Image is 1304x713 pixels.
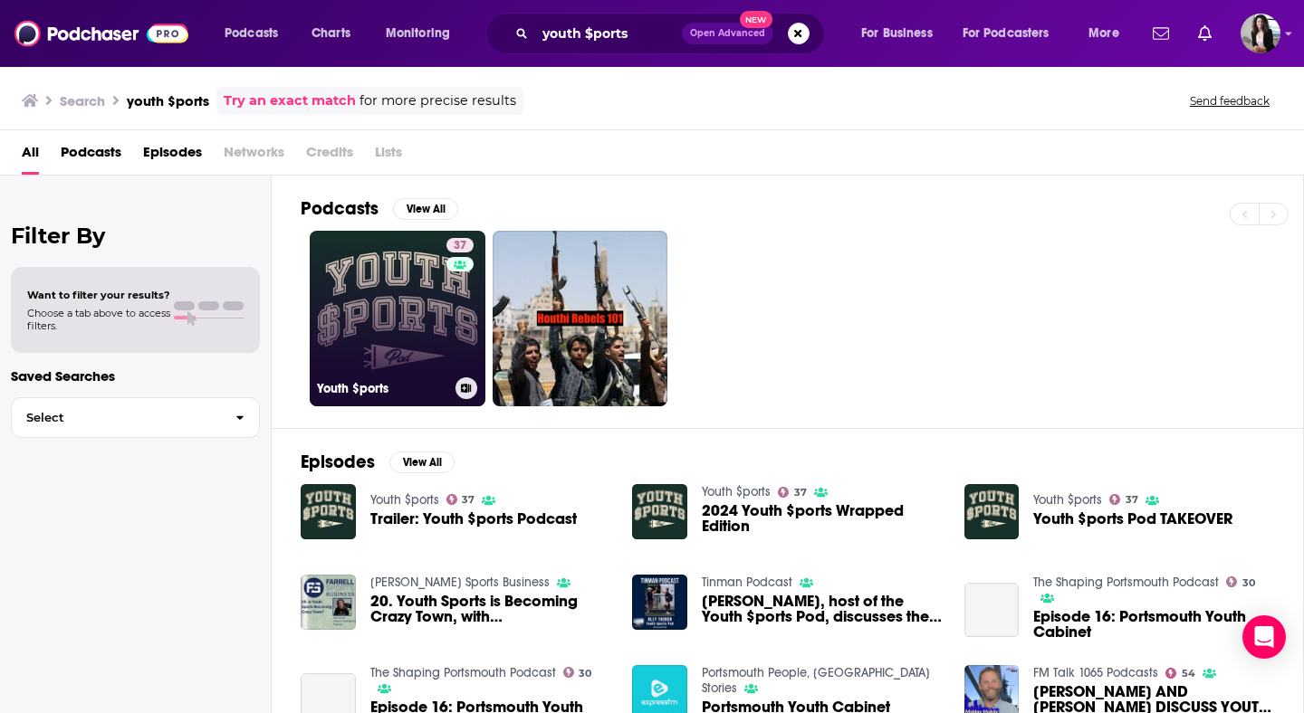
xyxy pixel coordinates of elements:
[224,90,356,111] a: Try an exact match
[702,594,943,624] a: Ally Tucker, host of the Youth $ports Pod, discusses the ever evolving landscape of youth sports
[370,492,439,508] a: Youth $ports
[12,412,221,423] span: Select
[1033,492,1102,508] a: Youth $ports
[386,21,450,46] span: Monitoring
[60,92,105,109] h3: Search
[702,665,930,696] a: Portsmouth People, Portsmouth Stories
[370,594,611,624] a: 20. Youth Sports is Becoming Crazy Town, with Ally Tucker, Host of Youth $ports Podcast
[702,484,771,499] a: Youth $ports
[1242,615,1286,659] div: Open Intercom Messenger
[370,511,577,527] a: Trailer: Youth $ports Podcast
[454,237,466,255] span: 37
[964,583,1020,638] a: Episode 16: Portsmouth Youth Cabinet
[370,575,550,590] a: Farrell Sports Business
[503,13,842,54] div: Search podcasts, credits, & more...
[301,451,375,473] h2: Episodes
[143,138,202,175] a: Episodes
[1033,511,1232,527] a: Youth $ports Pod TAKEOVER
[794,489,807,497] span: 37
[373,19,474,48] button: open menu
[389,452,455,473] button: View All
[1182,670,1195,678] span: 54
[951,19,1076,48] button: open menu
[1241,14,1280,53] img: User Profile
[22,138,39,175] a: All
[861,21,933,46] span: For Business
[1033,665,1158,680] a: FM Talk 1065 Podcasts
[212,19,302,48] button: open menu
[702,575,792,590] a: Tinman Podcast
[1191,18,1219,49] a: Show notifications dropdown
[446,238,474,252] a: 37
[370,665,556,680] a: The Shaping Portsmouth Podcast
[301,451,455,473] a: EpisodesView All
[778,487,807,498] a: 37
[963,21,1050,46] span: For Podcasters
[446,494,475,505] a: 37
[1088,21,1119,46] span: More
[1226,576,1255,587] a: 30
[702,503,943,534] a: 2024 Youth $ports Wrapped Edition
[1242,579,1255,587] span: 30
[1146,18,1176,49] a: Show notifications dropdown
[301,197,379,220] h2: Podcasts
[535,19,682,48] input: Search podcasts, credits, & more...
[224,138,284,175] span: Networks
[317,381,448,396] h3: Youth $ports
[301,575,356,630] img: 20. Youth Sports is Becoming Crazy Town, with Ally Tucker, Host of Youth $ports Podcast
[14,16,188,51] img: Podchaser - Follow, Share and Rate Podcasts
[1184,93,1275,109] button: Send feedback
[632,575,687,630] img: Ally Tucker, host of the Youth $ports Pod, discusses the ever evolving landscape of youth sports
[849,19,955,48] button: open menu
[306,138,353,175] span: Credits
[11,223,260,249] h2: Filter By
[1109,494,1138,505] a: 37
[360,90,516,111] span: for more precise results
[964,484,1020,539] img: Youth $ports Pod TAKEOVER
[563,667,592,678] a: 30
[127,92,209,109] h3: youth $ports
[312,21,350,46] span: Charts
[11,397,260,438] button: Select
[225,21,278,46] span: Podcasts
[1033,609,1274,640] a: Episode 16: Portsmouth Youth Cabinet
[11,367,260,385] p: Saved Searches
[375,138,402,175] span: Lists
[61,138,121,175] a: Podcasts
[462,496,475,504] span: 37
[1126,496,1138,504] span: 37
[301,197,458,220] a: PodcastsView All
[300,19,361,48] a: Charts
[690,29,765,38] span: Open Advanced
[370,594,611,624] span: 20. Youth Sports is Becoming Crazy Town, with [PERSON_NAME], Host of Youth $ports Podcast
[1241,14,1280,53] button: Show profile menu
[1241,14,1280,53] span: Logged in as ElizabethCole
[682,23,773,44] button: Open AdvancedNew
[1076,19,1142,48] button: open menu
[1033,575,1219,590] a: The Shaping Portsmouth Podcast
[702,594,943,624] span: [PERSON_NAME], host of the Youth $ports Pod, discusses the ever evolving landscape of youth sports
[301,484,356,539] img: Trailer: Youth $ports Podcast
[27,289,170,301] span: Want to filter your results?
[393,198,458,220] button: View All
[27,307,170,332] span: Choose a tab above to access filters.
[310,231,485,406] a: 37Youth $ports
[740,11,772,28] span: New
[1165,668,1195,679] a: 54
[632,484,687,539] img: 2024 Youth $ports Wrapped Edition
[579,670,591,678] span: 30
